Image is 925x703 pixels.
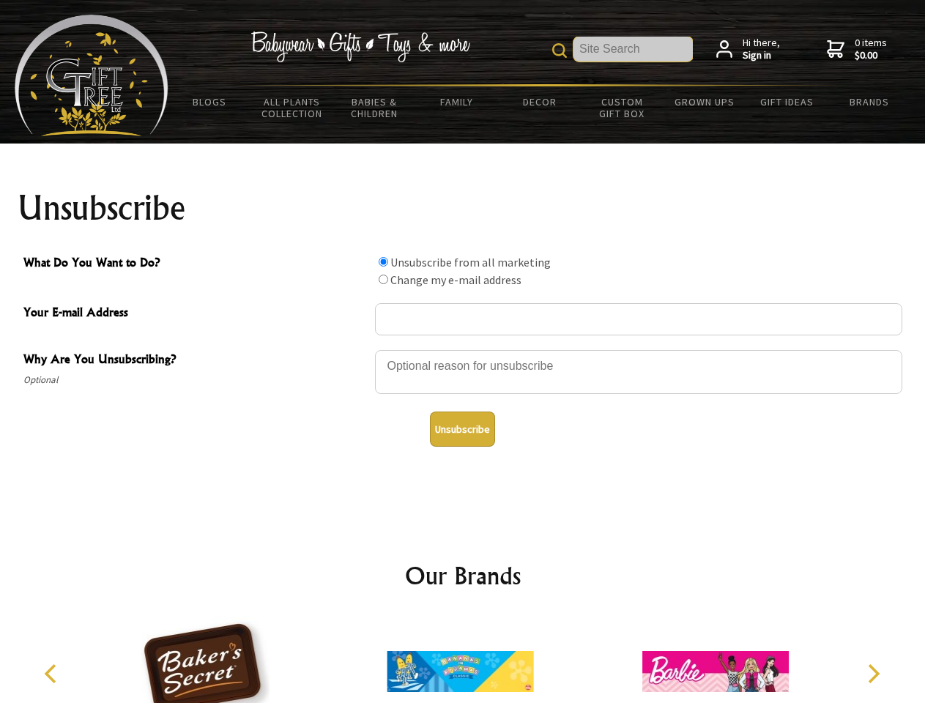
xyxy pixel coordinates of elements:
[37,658,69,690] button: Previous
[379,275,388,284] input: What Do You Want to Do?
[23,303,368,324] span: Your E-mail Address
[855,36,887,62] span: 0 items
[23,350,368,371] span: Why Are You Unsubscribing?
[743,37,780,62] span: Hi there,
[375,303,902,335] input: Your E-mail Address
[333,86,416,129] a: Babies & Children
[855,49,887,62] strong: $0.00
[827,37,887,62] a: 0 items$0.00
[416,86,499,117] a: Family
[663,86,746,117] a: Grown Ups
[168,86,251,117] a: BLOGS
[573,37,693,62] input: Site Search
[746,86,828,117] a: Gift Ideas
[18,190,908,226] h1: Unsubscribe
[15,15,168,136] img: Babyware - Gifts - Toys and more...
[390,272,521,287] label: Change my e-mail address
[379,257,388,267] input: What Do You Want to Do?
[581,86,664,129] a: Custom Gift Box
[828,86,911,117] a: Brands
[29,558,896,593] h2: Our Brands
[23,253,368,275] span: What Do You Want to Do?
[857,658,889,690] button: Next
[430,412,495,447] button: Unsubscribe
[23,371,368,389] span: Optional
[390,255,551,269] label: Unsubscribe from all marketing
[716,37,780,62] a: Hi there,Sign in
[552,43,567,58] img: product search
[250,31,470,62] img: Babywear - Gifts - Toys & more
[743,49,780,62] strong: Sign in
[375,350,902,394] textarea: Why Are You Unsubscribing?
[498,86,581,117] a: Decor
[251,86,334,129] a: All Plants Collection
